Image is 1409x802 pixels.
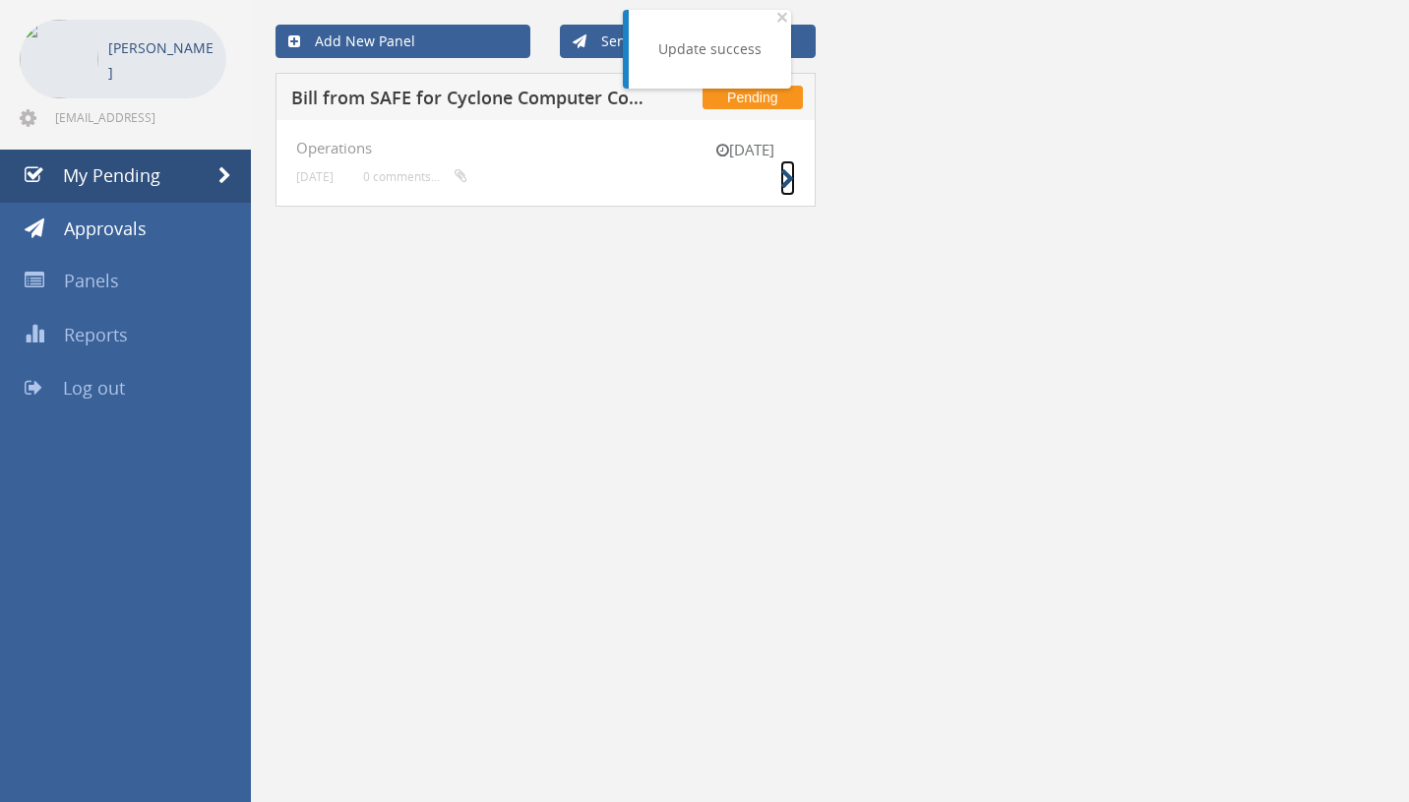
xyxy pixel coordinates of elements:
h5: Bill from SAFE for Cyclone Computer Company Ltd [291,89,647,113]
div: Update success [658,39,762,59]
h4: Operations [296,140,795,156]
span: [EMAIL_ADDRESS][DOMAIN_NAME] [55,109,222,125]
span: Pending [703,86,802,109]
span: × [776,3,788,31]
a: Send New Approval [560,25,815,58]
span: Reports [64,323,128,346]
span: Approvals [64,216,147,240]
p: [PERSON_NAME] [108,35,216,85]
span: Panels [64,269,119,292]
small: 0 comments... [363,169,467,184]
a: Add New Panel [276,25,530,58]
span: My Pending [63,163,160,187]
small: [DATE] [296,169,334,184]
small: [DATE] [697,140,795,160]
span: Log out [63,376,125,400]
